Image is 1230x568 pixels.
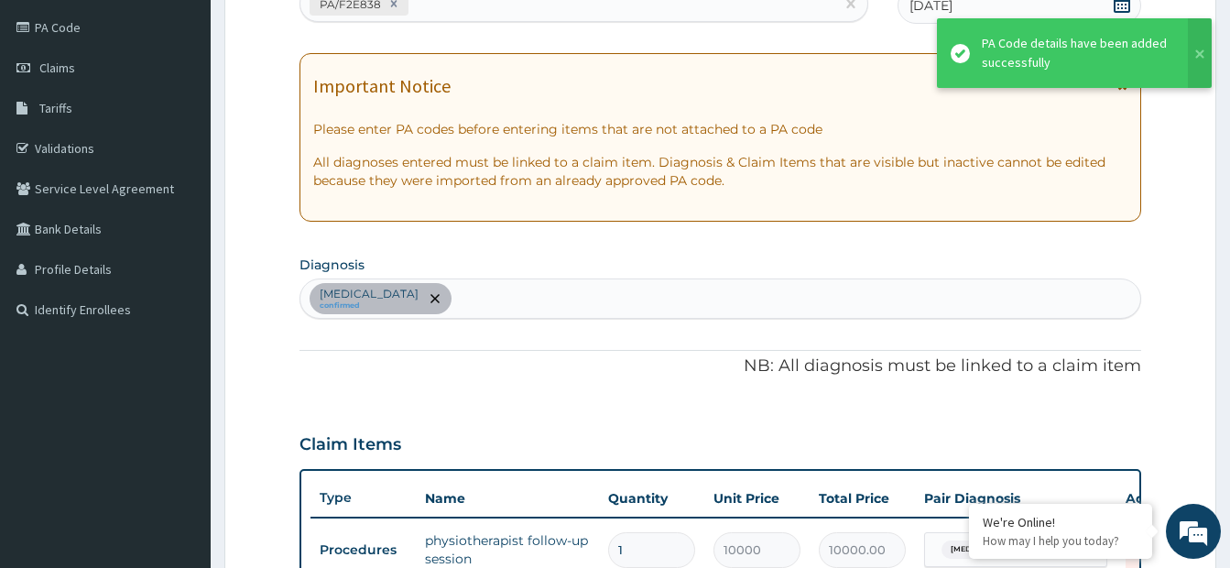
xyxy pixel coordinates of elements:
small: confirmed [320,301,419,311]
h3: Claim Items [299,435,401,455]
textarea: Type your message and hit 'Enter' [9,376,349,440]
p: How may I help you today? [983,533,1138,549]
h1: Important Notice [313,76,451,96]
th: Unit Price [704,480,810,517]
div: Minimize live chat window [300,9,344,53]
span: Claims [39,60,75,76]
p: NB: All diagnosis must be linked to a claim item [299,355,1141,378]
p: Please enter PA codes before entering items that are not attached to a PA code [313,120,1127,138]
label: Diagnosis [299,256,365,274]
p: [MEDICAL_DATA] [320,287,419,301]
p: All diagnoses entered must be linked to a claim item. Diagnosis & Claim Items that are visible bu... [313,153,1127,190]
img: d_794563401_company_1708531726252_794563401 [34,92,74,137]
span: [MEDICAL_DATA] [942,541,1028,559]
div: We're Online! [983,514,1138,530]
th: Pair Diagnosis [915,480,1116,517]
th: Name [416,480,599,517]
th: Total Price [810,480,915,517]
div: PA Code details have been added successfully [982,34,1170,72]
th: Quantity [599,480,704,517]
span: Tariffs [39,100,72,116]
div: Chat with us now [95,103,308,126]
span: remove selection option [427,290,443,307]
th: Actions [1116,480,1208,517]
span: We're online! [106,169,253,354]
th: Type [310,481,416,515]
td: Procedures [310,533,416,567]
